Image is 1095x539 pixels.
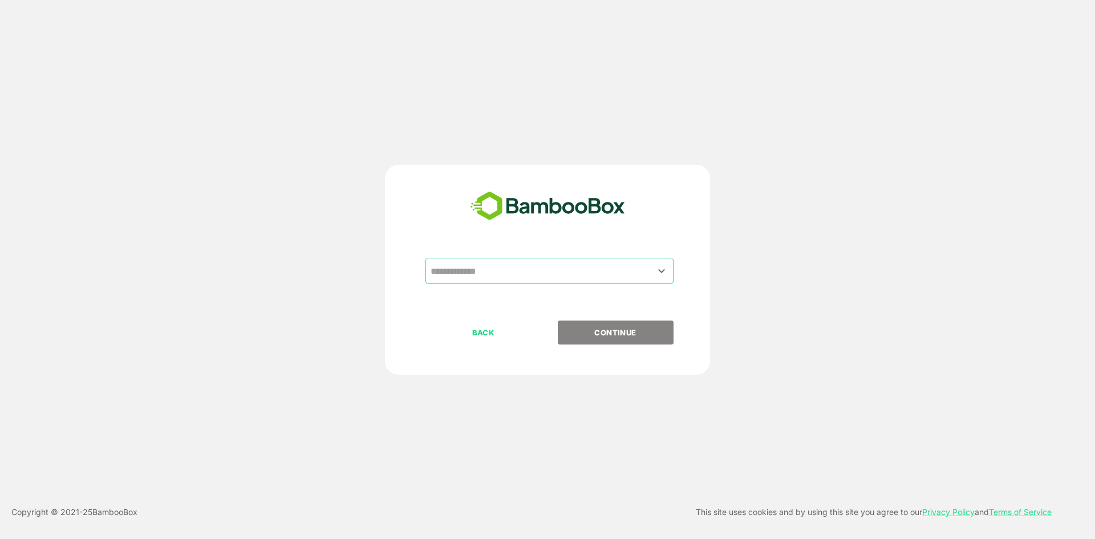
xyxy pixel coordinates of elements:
button: CONTINUE [558,321,674,345]
p: This site uses cookies and by using this site you agree to our and [696,505,1052,519]
a: Terms of Service [989,507,1052,517]
p: Copyright © 2021- 25 BambooBox [11,505,137,519]
img: bamboobox [464,188,631,225]
a: Privacy Policy [922,507,975,517]
p: BACK [427,326,541,339]
button: Open [654,263,670,278]
p: CONTINUE [558,326,672,339]
button: BACK [425,321,541,345]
